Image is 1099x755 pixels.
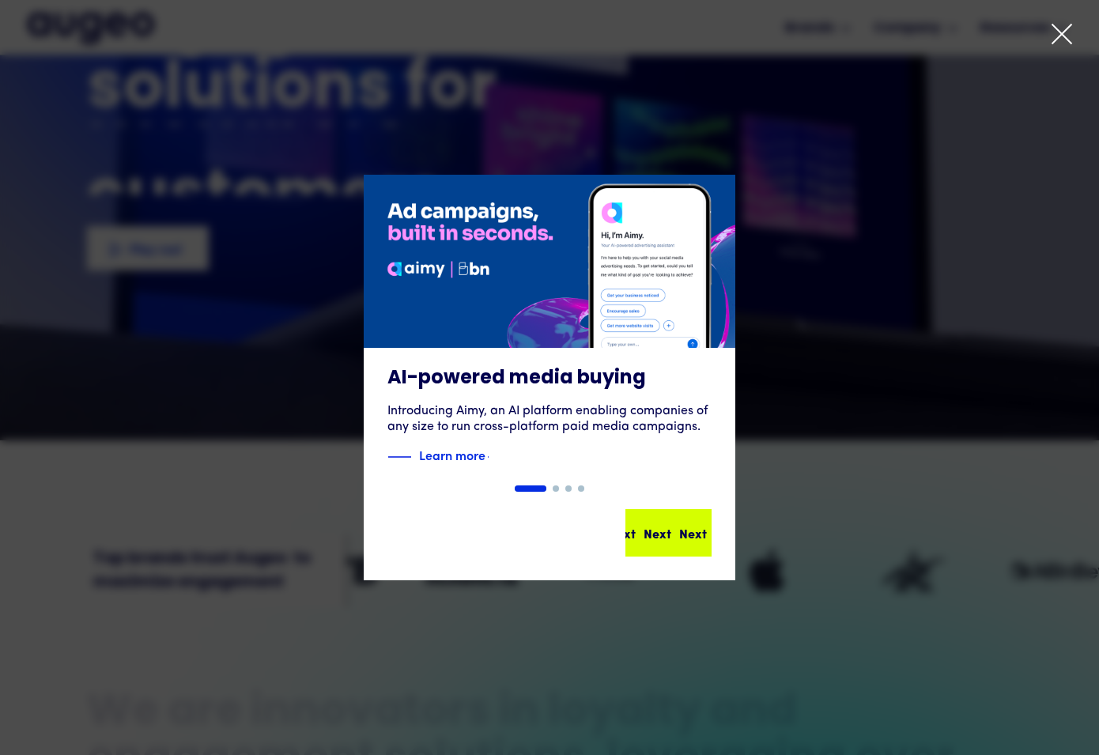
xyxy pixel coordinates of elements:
[419,446,485,463] strong: Learn more
[553,485,559,492] div: Show slide 2 of 4
[387,447,411,466] img: Blue decorative line
[644,523,671,542] div: Next
[387,403,712,435] div: Introducing Aimy, an AI platform enabling companies of any size to run cross-platform paid media ...
[679,523,707,542] div: Next
[387,367,712,391] h3: AI-powered media buying
[364,175,735,485] a: AI-powered media buyingIntroducing Aimy, an AI platform enabling companies of any size to run cro...
[487,447,511,466] img: Blue text arrow
[565,485,572,492] div: Show slide 3 of 4
[515,485,546,492] div: Show slide 1 of 4
[625,509,712,557] a: NextNextNext
[578,485,584,492] div: Show slide 4 of 4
